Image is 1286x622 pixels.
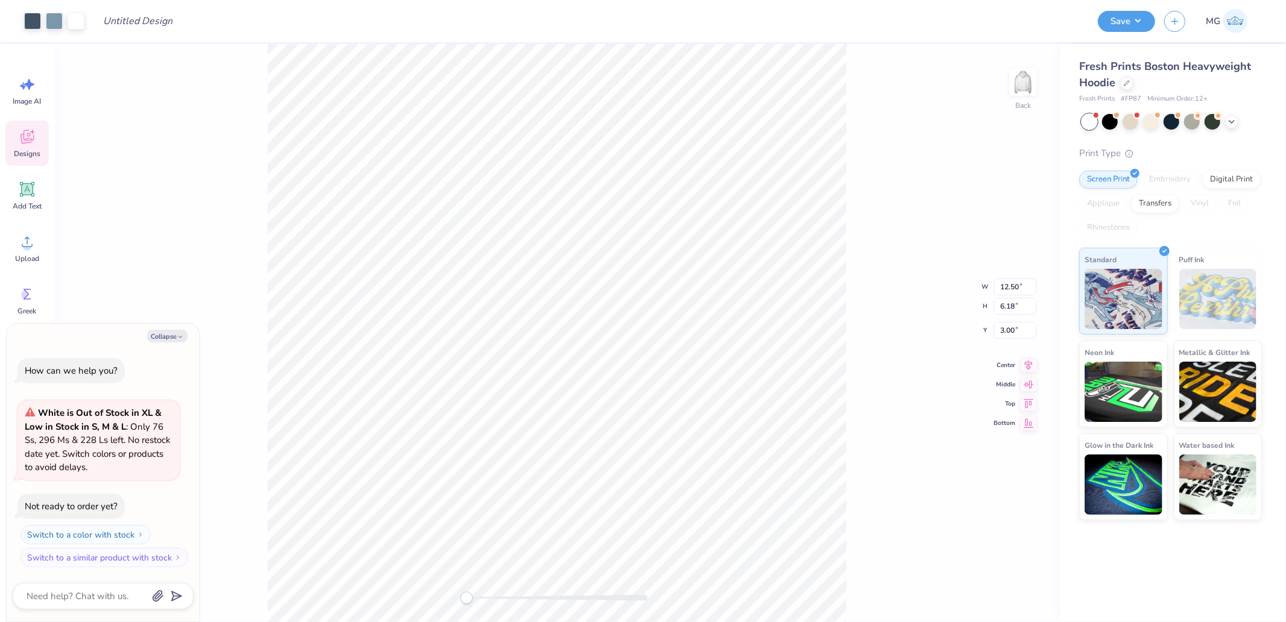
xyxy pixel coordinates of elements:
[1011,70,1035,94] img: Back
[994,399,1015,409] span: Top
[994,380,1015,389] span: Middle
[1223,9,1247,33] img: Michael Galon
[1179,253,1205,266] span: Puff Ink
[1179,269,1257,329] img: Puff Ink
[1085,439,1153,451] span: Glow in the Dark Ink
[25,407,162,433] strong: White is Out of Stock in XL & Low in Stock in S, M & L
[93,9,182,33] input: Untitled Design
[1015,100,1031,111] div: Back
[1121,94,1141,104] span: # FP87
[1179,454,1257,515] img: Water based Ink
[994,360,1015,370] span: Center
[1085,253,1117,266] span: Standard
[994,418,1015,428] span: Bottom
[18,306,37,316] span: Greek
[20,548,188,567] button: Switch to a similar product with stock
[20,525,151,544] button: Switch to a color with stock
[1141,171,1199,189] div: Embroidery
[1220,195,1249,213] div: Foil
[1131,195,1179,213] div: Transfers
[25,365,118,377] div: How can we help you?
[1079,94,1115,104] span: Fresh Prints
[15,254,39,263] span: Upload
[13,201,42,211] span: Add Text
[1183,195,1217,213] div: Vinyl
[1079,146,1262,160] div: Print Type
[25,500,118,512] div: Not ready to order yet?
[1085,346,1114,359] span: Neon Ink
[14,149,40,159] span: Designs
[1079,195,1127,213] div: Applique
[147,330,188,342] button: Collapse
[1200,9,1253,33] a: MG
[1085,362,1162,422] img: Neon Ink
[13,96,42,106] span: Image AI
[1085,269,1162,329] img: Standard
[1079,59,1251,90] span: Fresh Prints Boston Heavyweight Hoodie
[1206,14,1220,28] span: MG
[461,592,473,604] div: Accessibility label
[137,531,144,538] img: Switch to a color with stock
[1202,171,1261,189] div: Digital Print
[1085,454,1162,515] img: Glow in the Dark Ink
[1079,219,1138,237] div: Rhinestones
[1147,94,1208,104] span: Minimum Order: 12 +
[25,407,171,473] span: : Only 76 Ss, 296 Ms & 228 Ls left. No restock date yet. Switch colors or products to avoid delays.
[1179,346,1250,359] span: Metallic & Glitter Ink
[1179,362,1257,422] img: Metallic & Glitter Ink
[1079,171,1138,189] div: Screen Print
[174,554,181,561] img: Switch to a similar product with stock
[1179,439,1235,451] span: Water based Ink
[1098,11,1155,32] button: Save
